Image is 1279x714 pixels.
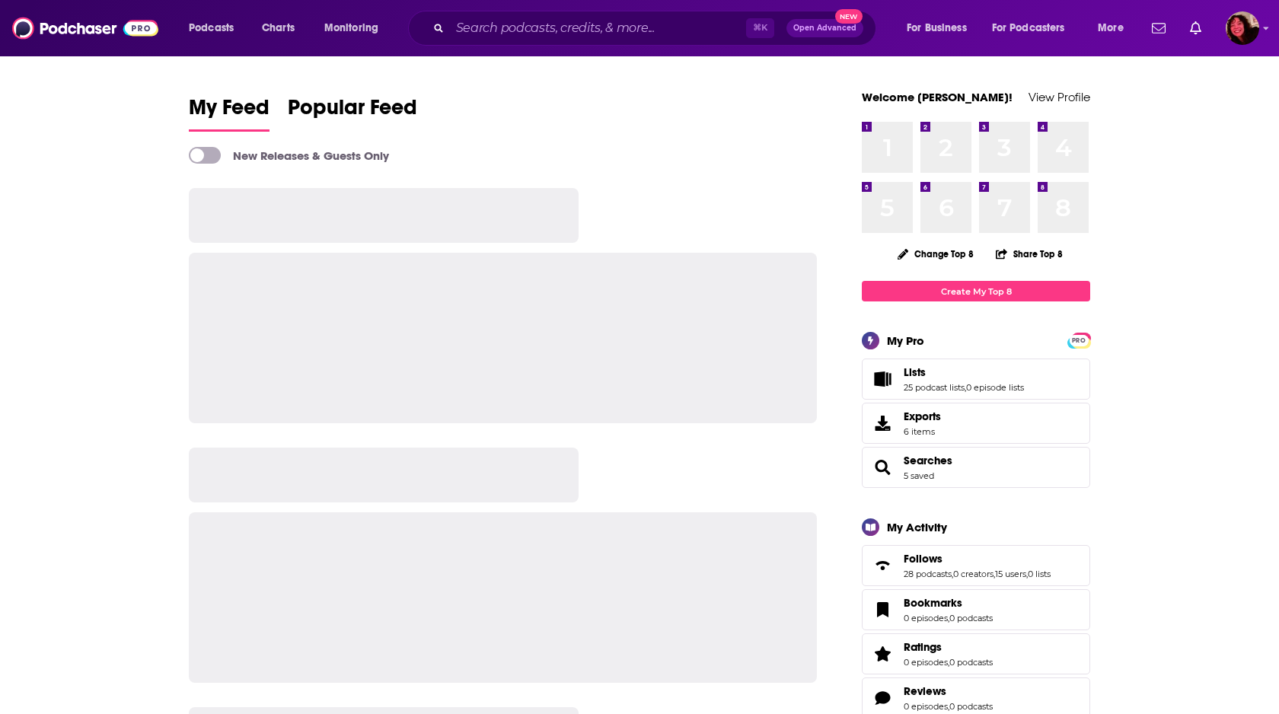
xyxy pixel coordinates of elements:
a: Show notifications dropdown [1146,15,1172,41]
a: 25 podcast lists [904,382,965,393]
img: User Profile [1226,11,1259,45]
span: Follows [904,552,943,566]
span: Open Advanced [793,24,856,32]
button: Share Top 8 [995,239,1064,269]
a: 0 episodes [904,657,948,668]
button: Change Top 8 [888,244,983,263]
a: Bookmarks [867,599,898,620]
span: ⌘ K [746,18,774,38]
span: Exports [904,410,941,423]
a: Reviews [867,687,898,709]
button: open menu [314,16,398,40]
a: Follows [867,555,898,576]
a: Popular Feed [288,94,417,132]
span: More [1098,18,1124,39]
span: For Business [907,18,967,39]
a: Create My Top 8 [862,281,1090,301]
a: My Feed [189,94,270,132]
a: PRO [1070,334,1088,346]
span: Lists [862,359,1090,400]
a: 0 podcasts [949,613,993,623]
button: Open AdvancedNew [786,19,863,37]
span: Bookmarks [904,596,962,610]
span: Bookmarks [862,589,1090,630]
span: , [965,382,966,393]
a: Reviews [904,684,993,698]
img: Podchaser - Follow, Share and Rate Podcasts [12,14,158,43]
a: 0 lists [1028,569,1051,579]
span: , [1026,569,1028,579]
a: New Releases & Guests Only [189,147,389,164]
button: open menu [178,16,254,40]
span: For Podcasters [992,18,1065,39]
a: Welcome [PERSON_NAME]! [862,90,1013,104]
span: Exports [867,413,898,434]
div: Search podcasts, credits, & more... [423,11,891,46]
a: Searches [867,457,898,478]
button: Show profile menu [1226,11,1259,45]
span: , [948,701,949,712]
span: Podcasts [189,18,234,39]
a: Lists [904,365,1024,379]
div: My Pro [887,333,924,348]
span: Follows [862,545,1090,586]
div: My Activity [887,520,947,534]
a: Exports [862,403,1090,444]
button: open menu [982,16,1087,40]
a: 0 creators [953,569,994,579]
span: New [835,9,863,24]
a: 0 episode lists [966,382,1024,393]
a: Lists [867,368,898,390]
span: Ratings [904,640,942,654]
span: , [948,657,949,668]
span: Lists [904,365,926,379]
a: 5 saved [904,470,934,481]
a: Ratings [867,643,898,665]
a: Follows [904,552,1051,566]
span: 6 items [904,426,941,437]
a: View Profile [1029,90,1090,104]
span: My Feed [189,94,270,129]
input: Search podcasts, credits, & more... [450,16,746,40]
a: 28 podcasts [904,569,952,579]
span: PRO [1070,335,1088,346]
a: 0 podcasts [949,657,993,668]
a: Bookmarks [904,596,993,610]
span: , [994,569,995,579]
span: Monitoring [324,18,378,39]
span: , [948,613,949,623]
a: Show notifications dropdown [1184,15,1207,41]
a: Ratings [904,640,993,654]
button: open menu [1087,16,1143,40]
span: , [952,569,953,579]
button: open menu [896,16,986,40]
span: Logged in as Kathryn-Musilek [1226,11,1259,45]
span: Ratings [862,633,1090,674]
span: Searches [862,447,1090,488]
span: Charts [262,18,295,39]
a: 15 users [995,569,1026,579]
span: Reviews [904,684,946,698]
span: Popular Feed [288,94,417,129]
a: 0 podcasts [949,701,993,712]
a: 0 episodes [904,613,948,623]
a: 0 episodes [904,701,948,712]
a: Searches [904,454,952,467]
a: Charts [252,16,304,40]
